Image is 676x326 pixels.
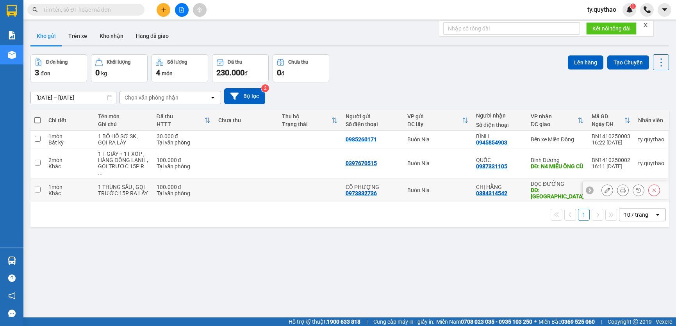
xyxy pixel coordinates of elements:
div: Tại văn phòng [157,190,210,196]
span: file-add [179,7,184,12]
div: 2 món [48,157,90,163]
div: Khối lượng [107,59,130,65]
div: 16:22 [DATE] [592,139,630,146]
div: 0384314542 [476,190,507,196]
div: Số điện thoại [346,121,400,127]
div: ty.quythao [638,160,664,166]
button: caret-down [658,3,671,17]
img: icon-new-feature [626,6,633,13]
div: Tên món [98,113,149,119]
div: ty.quythao [638,136,664,143]
span: copyright [633,319,638,324]
div: Khác [48,163,90,169]
span: đ [281,70,284,77]
span: ⚪️ [534,320,537,323]
span: ty.quythao [581,5,622,14]
input: Select a date range. [31,91,116,104]
input: Nhập số tổng đài [443,22,580,35]
div: 0397670515 [346,160,377,166]
div: Số lượng [167,59,187,65]
span: caret-down [661,6,668,13]
div: Ngày ĐH [592,121,624,127]
span: đ [244,70,248,77]
div: Số điện thoại [476,122,523,128]
div: 1 THÙNG SẦU , GỌI TRƯỚC 15P RA LẤY [98,184,149,196]
button: Bộ lọc [224,88,265,104]
div: Người nhận [476,112,523,119]
div: Tại văn phòng [157,139,210,146]
div: BÌNH [476,133,523,139]
button: Kho nhận [93,27,130,45]
span: question-circle [8,274,16,282]
div: VP nhận [531,113,578,119]
div: 100.000 đ [157,157,210,163]
span: | [601,317,602,326]
span: kg [101,70,107,77]
sup: 1 [630,4,636,9]
div: CHỊ HẰNG [476,184,523,190]
div: 10 / trang [624,211,648,219]
div: Chi tiết [48,117,90,123]
span: plus [161,7,166,12]
div: Trạng thái [282,121,332,127]
sup: 2 [261,84,269,92]
div: 100.000 đ [157,184,210,190]
div: Đã thu [157,113,204,119]
button: Chưa thu0đ [273,54,329,82]
div: Khác [48,190,90,196]
div: 1 món [48,133,90,139]
span: 4 [156,68,160,77]
div: BN1410250002 [592,157,630,163]
div: Bến xe Miền Đông [531,136,584,143]
span: 0 [277,68,281,77]
img: solution-icon [8,31,16,39]
span: | [366,317,367,326]
div: Buôn Nia [407,136,468,143]
div: Chưa thu [218,117,274,123]
div: 0973832736 [346,190,377,196]
span: đơn [41,70,50,77]
span: close [643,22,648,28]
img: logo-vxr [7,5,17,17]
div: 1 BỘ HỒ SƠ SK , GỌI RA LẤY [98,133,149,146]
button: Số lượng4món [152,54,208,82]
div: Đơn hàng [46,59,68,65]
div: Bình Dương [531,157,584,163]
img: warehouse-icon [8,257,16,265]
button: Trên xe [62,27,93,45]
span: Miền Nam [436,317,532,326]
div: 1 T GIẤY + 1T XỐP , HÀNG ĐÔNG LẠNH , GỌI TRƯỚC 15P RA LẤY [98,151,149,176]
th: Toggle SortBy [588,110,634,131]
img: phone-icon [644,6,651,13]
span: 1 [631,4,634,9]
span: message [8,310,16,317]
span: 0 [95,68,100,77]
div: Người gửi [346,113,400,119]
div: CÔ PHƯỢNG [346,184,400,190]
div: ĐC giao [531,121,578,127]
button: Tạo Chuyến [607,55,649,69]
th: Toggle SortBy [278,110,342,131]
span: ... [98,169,103,176]
div: Thu hộ [282,113,332,119]
span: aim [197,7,202,12]
button: aim [193,3,207,17]
div: 0985260171 [346,136,377,143]
span: Cung cấp máy in - giấy in: [373,317,434,326]
button: plus [157,3,170,17]
div: 30.000 đ [157,133,210,139]
strong: 0369 525 060 [561,319,595,325]
div: HTTT [157,121,204,127]
div: 0987331105 [476,163,507,169]
span: notification [8,292,16,299]
img: warehouse-icon [8,51,16,59]
button: Kho gửi [30,27,62,45]
strong: 1900 633 818 [327,319,360,325]
th: Toggle SortBy [527,110,588,131]
strong: 0708 023 035 - 0935 103 250 [461,319,532,325]
div: Tại văn phòng [157,163,210,169]
div: DỌC ĐƯỜNG [531,181,584,187]
button: file-add [175,3,189,17]
button: Kết nối tổng đài [586,22,637,35]
div: DĐ: N4 MIẾU ÔNG CÙ [531,163,584,169]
